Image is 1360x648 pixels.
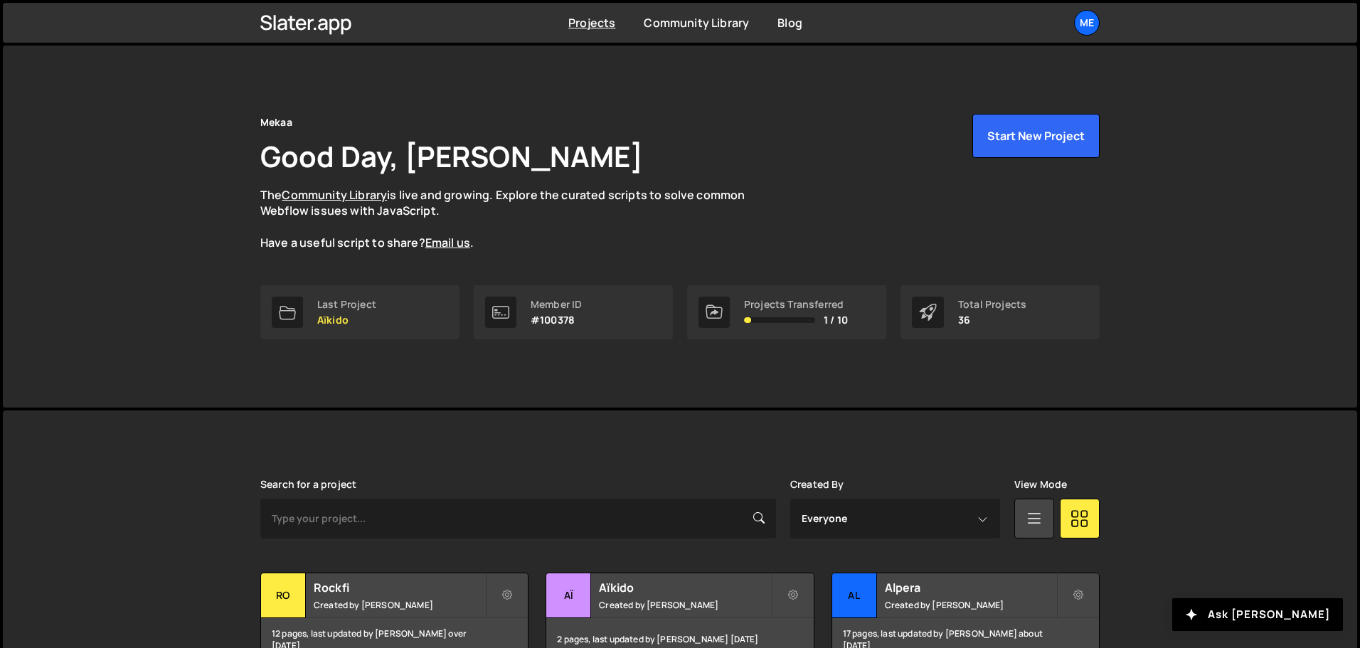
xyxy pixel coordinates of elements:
a: Blog [777,15,802,31]
div: Aï [546,573,591,618]
p: Aïkido [317,314,376,326]
div: Member ID [531,299,582,310]
div: Last Project [317,299,376,310]
div: Ro [261,573,306,618]
a: Last Project Aïkido [260,285,459,339]
div: Total Projects [958,299,1026,310]
label: View Mode [1014,479,1067,490]
p: #100378 [531,314,582,326]
p: 36 [958,314,1026,326]
a: Me [1074,10,1100,36]
button: Ask [PERSON_NAME] [1172,598,1343,631]
div: Mekaa [260,114,292,131]
input: Type your project... [260,499,776,538]
small: Created by [PERSON_NAME] [885,599,1056,611]
a: Community Library [644,15,749,31]
label: Created By [790,479,844,490]
div: Al [832,573,877,618]
h1: Good Day, [PERSON_NAME] [260,137,643,176]
span: 1 / 10 [824,314,848,326]
p: The is live and growing. Explore the curated scripts to solve common Webflow issues with JavaScri... [260,187,772,251]
div: Projects Transferred [744,299,848,310]
small: Created by [PERSON_NAME] [599,599,770,611]
h2: Rockfi [314,580,485,595]
h2: Alpera [885,580,1056,595]
a: Projects [568,15,615,31]
small: Created by [PERSON_NAME] [314,599,485,611]
a: Community Library [282,187,387,203]
a: Email us [425,235,470,250]
button: Start New Project [972,114,1100,158]
h2: Aïkido [599,580,770,595]
label: Search for a project [260,479,356,490]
